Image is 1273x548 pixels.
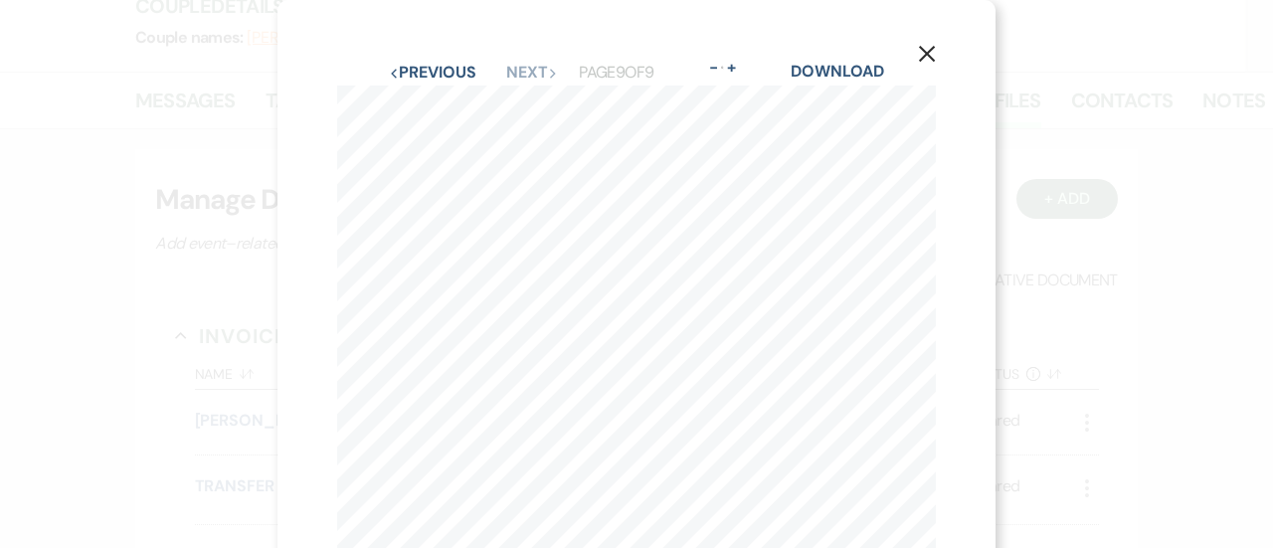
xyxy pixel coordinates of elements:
[705,60,721,76] button: -
[506,65,558,81] button: Next
[579,60,653,86] p: Page 9 of 9
[389,65,475,81] button: Previous
[791,61,883,82] a: Download
[724,60,740,76] button: +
